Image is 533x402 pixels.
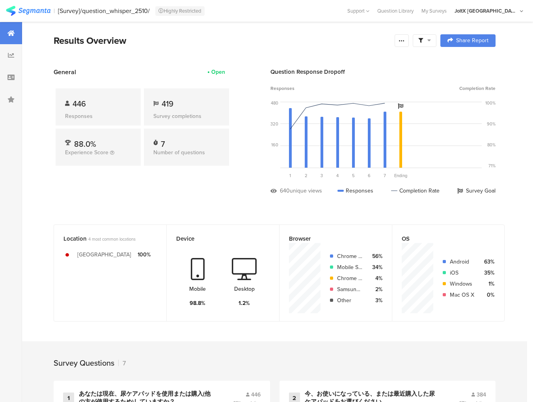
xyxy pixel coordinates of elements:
[190,299,205,307] div: 98.8%
[270,121,278,127] div: 320
[65,112,131,120] div: Responses
[234,285,255,293] div: Desktop
[337,285,362,294] div: Samsung Internet
[369,252,382,260] div: 56%
[54,67,76,77] span: General
[58,7,150,15] div: [Survey]/question_whisper_2510/
[368,172,371,179] span: 6
[290,187,322,195] div: unique views
[481,280,494,288] div: 1%
[63,234,144,243] div: Location
[450,258,474,266] div: Android
[456,38,488,43] span: Share Report
[162,98,173,110] span: 419
[54,34,391,48] div: Results Overview
[176,234,257,243] div: Device
[336,172,339,179] span: 4
[54,6,55,15] div: |
[6,6,50,16] img: segmanta logo
[77,251,131,259] div: [GEOGRAPHIC_DATA]
[481,258,494,266] div: 63%
[73,98,86,110] span: 446
[393,172,408,179] div: Ending
[488,163,496,169] div: 71%
[289,172,291,179] span: 1
[271,100,278,106] div: 480
[417,7,451,15] a: My Surveys
[153,112,220,120] div: Survey completions
[455,7,518,15] div: JoltX [GEOGRAPHIC_DATA]
[88,236,136,242] span: 4 most common locations
[369,274,382,282] div: 4%
[54,357,114,369] div: Survey Questions
[337,296,362,305] div: Other
[373,7,417,15] a: Question Library
[450,280,474,288] div: Windows
[457,187,496,195] div: Survey Goal
[161,138,165,146] div: 7
[74,138,96,150] span: 88.0%
[352,172,355,179] span: 5
[211,68,225,76] div: Open
[481,291,494,299] div: 0%
[65,148,108,157] span: Experience Score
[477,391,486,399] span: 384
[270,67,496,76] div: Question Response Dropoff
[289,234,369,243] div: Browser
[487,121,496,127] div: 90%
[138,251,151,259] div: 100%
[450,291,474,299] div: Mac OS X
[280,187,290,195] div: 640
[481,269,494,277] div: 35%
[305,172,307,179] span: 2
[189,285,206,293] div: Mobile
[485,100,496,106] div: 100%
[398,103,403,109] i: Survey Goal
[384,172,386,179] span: 7
[239,299,250,307] div: 1.2%
[321,172,323,179] span: 3
[337,187,373,195] div: Responses
[337,274,362,282] div: Chrome Mobile WebView
[153,148,205,157] span: Number of questions
[337,263,362,271] div: Mobile Safari
[271,142,278,148] div: 160
[337,252,362,260] div: Chrome Mobile
[270,85,294,92] span: Responses
[155,6,205,16] div: Highly Restricted
[369,263,382,271] div: 34%
[391,187,440,195] div: Completion Rate
[369,285,382,294] div: 2%
[402,234,482,243] div: OS
[459,85,496,92] span: Completion Rate
[487,142,496,148] div: 80%
[251,391,261,399] span: 446
[118,359,126,368] div: 7
[369,296,382,305] div: 3%
[450,269,474,277] div: iOS
[347,5,369,17] div: Support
